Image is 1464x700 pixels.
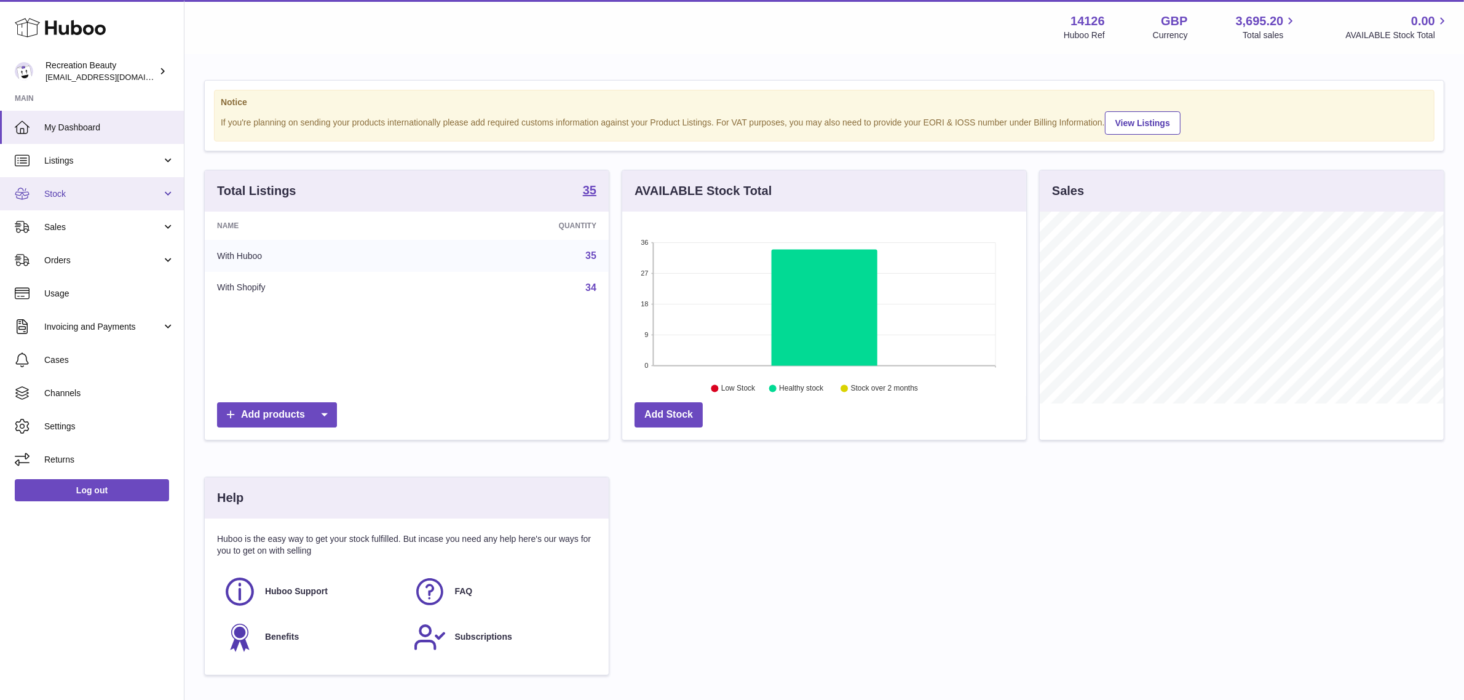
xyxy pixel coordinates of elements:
[44,188,162,200] span: Stock
[422,212,609,240] th: Quantity
[1105,111,1181,135] a: View Listings
[455,631,512,643] span: Subscriptions
[721,384,756,393] text: Low Stock
[217,533,596,557] p: Huboo is the easy way to get your stock fulfilled. But incase you need any help here's our ways f...
[44,155,162,167] span: Listings
[265,586,328,597] span: Huboo Support
[217,402,337,428] a: Add products
[644,331,648,338] text: 9
[205,212,422,240] th: Name
[1161,13,1187,30] strong: GBP
[641,239,648,246] text: 36
[15,62,33,81] img: internalAdmin-14126@internal.huboo.com
[1345,13,1449,41] a: 0.00 AVAILABLE Stock Total
[455,586,473,597] span: FAQ
[413,575,591,608] a: FAQ
[583,184,596,196] strong: 35
[44,122,175,133] span: My Dashboard
[44,288,175,300] span: Usage
[44,421,175,432] span: Settings
[46,72,181,82] span: [EMAIL_ADDRESS][DOMAIN_NAME]
[44,354,175,366] span: Cases
[223,621,401,654] a: Benefits
[585,282,596,293] a: 34
[44,388,175,399] span: Channels
[1345,30,1449,41] span: AVAILABLE Stock Total
[44,454,175,466] span: Returns
[635,183,772,199] h3: AVAILABLE Stock Total
[44,255,162,266] span: Orders
[15,479,169,501] a: Log out
[44,221,162,233] span: Sales
[46,60,156,83] div: Recreation Beauty
[1236,13,1298,41] a: 3,695.20 Total sales
[265,631,299,643] span: Benefits
[44,321,162,333] span: Invoicing and Payments
[583,184,596,199] a: 35
[1064,30,1105,41] div: Huboo Ref
[779,384,824,393] text: Healthy stock
[223,575,401,608] a: Huboo Support
[851,384,918,393] text: Stock over 2 months
[1243,30,1297,41] span: Total sales
[221,97,1428,108] strong: Notice
[1052,183,1084,199] h3: Sales
[413,621,591,654] a: Subscriptions
[1236,13,1284,30] span: 3,695.20
[217,490,243,506] h3: Help
[205,240,422,272] td: With Huboo
[221,109,1428,135] div: If you're planning on sending your products internationally please add required customs informati...
[1411,13,1435,30] span: 0.00
[641,269,648,277] text: 27
[1153,30,1188,41] div: Currency
[641,300,648,308] text: 18
[635,402,703,428] a: Add Stock
[217,183,296,199] h3: Total Listings
[205,272,422,304] td: With Shopify
[1070,13,1105,30] strong: 14126
[585,250,596,261] a: 35
[644,362,648,369] text: 0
